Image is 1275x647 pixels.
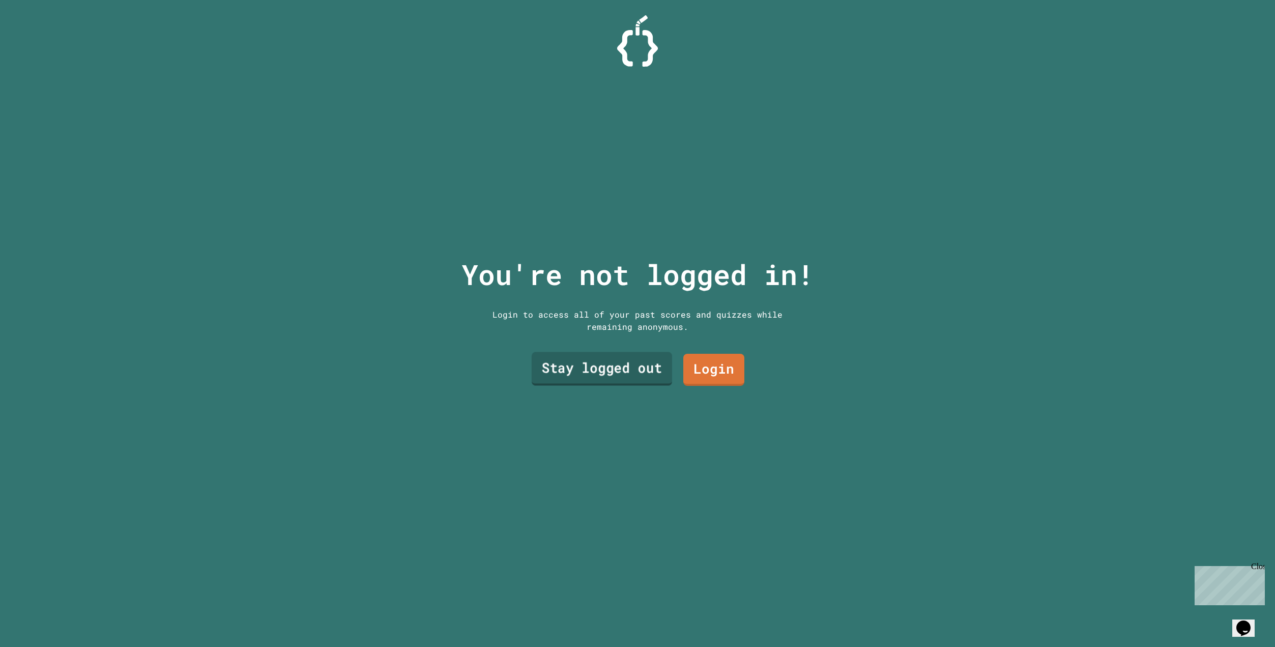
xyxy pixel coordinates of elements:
[1232,606,1265,637] iframe: chat widget
[683,354,744,386] a: Login
[485,308,790,333] div: Login to access all of your past scores and quizzes while remaining anonymous.
[1191,562,1265,605] iframe: chat widget
[4,4,70,65] div: Chat with us now!Close
[532,352,672,386] a: Stay logged out
[461,254,814,296] p: You're not logged in!
[617,15,658,67] img: Logo.svg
